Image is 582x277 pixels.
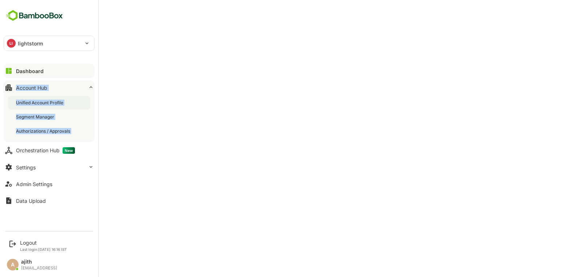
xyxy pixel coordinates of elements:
[7,259,19,270] div: A
[4,64,95,78] button: Dashboard
[21,266,57,270] div: [EMAIL_ADDRESS]
[4,160,95,174] button: Settings
[18,40,43,47] p: lightstorm
[4,193,95,208] button: Data Upload
[4,80,95,95] button: Account Hub
[16,198,46,204] div: Data Upload
[16,181,52,187] div: Admin Settings
[16,114,56,120] div: Segment Manager
[16,164,36,170] div: Settings
[4,177,95,191] button: Admin Settings
[16,100,65,106] div: Unified Account Profile
[4,9,65,23] img: BambooboxFullLogoMark.5f36c76dfaba33ec1ec1367b70bb1252.svg
[7,39,16,48] div: LI
[16,85,47,91] div: Account Hub
[16,68,44,74] div: Dashboard
[21,259,57,265] div: ajith
[16,147,75,154] div: Orchestration Hub
[16,128,72,134] div: Authorizations / Approvals
[4,143,95,158] button: Orchestration HubNew
[63,147,75,154] span: New
[20,247,67,252] p: Last login: [DATE] 16:16 IST
[4,36,94,51] div: LIlightstorm
[20,240,67,246] div: Logout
